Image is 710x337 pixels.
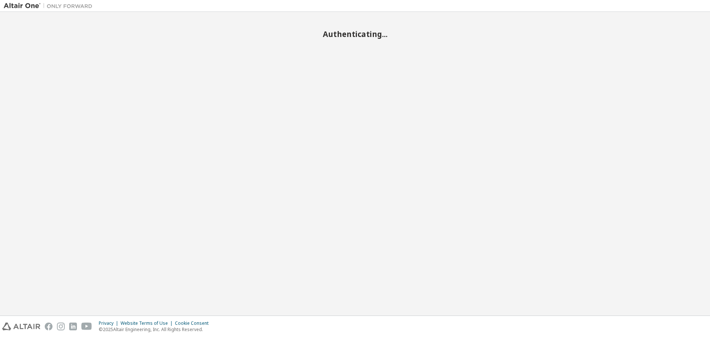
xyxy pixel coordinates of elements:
img: linkedin.svg [69,323,77,330]
img: facebook.svg [45,323,53,330]
img: Altair One [4,2,96,10]
img: instagram.svg [57,323,65,330]
div: Privacy [99,320,121,326]
p: © 2025 Altair Engineering, Inc. All Rights Reserved. [99,326,213,333]
div: Website Terms of Use [121,320,175,326]
h2: Authenticating... [4,29,706,39]
img: youtube.svg [81,323,92,330]
div: Cookie Consent [175,320,213,326]
img: altair_logo.svg [2,323,40,330]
